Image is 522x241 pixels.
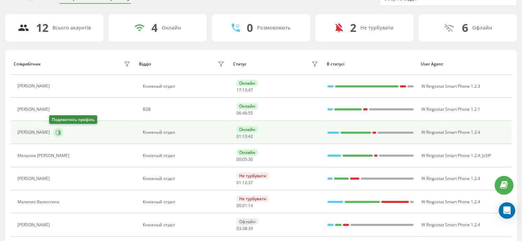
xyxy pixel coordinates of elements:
span: 13 [242,133,247,139]
div: [PERSON_NAME] [18,176,51,181]
span: W Ringostat Smart Phone 1.2.4 [421,129,480,135]
span: 37 [248,180,253,185]
div: Онлайн [236,149,258,156]
div: 0 [247,21,253,34]
span: 17 [236,87,241,93]
div: : : [236,180,253,185]
span: 42 [248,133,253,139]
div: 4 [151,21,158,34]
div: Книжный отдел [143,130,226,135]
div: В статусі [327,62,414,67]
span: JsSIP [482,153,491,158]
div: Офлайн [472,25,492,31]
span: W Ringostat Smart Phone 1.2.3 [421,83,480,89]
div: Всього акаунтів [53,25,91,31]
div: Не турбувати [236,195,269,202]
span: W Ringostat Smart Phone 1.2.1 [421,106,480,112]
div: Онлайн [236,80,258,86]
span: 05 [242,156,247,162]
div: Книжный отдел [143,176,226,181]
span: 06 [236,110,241,116]
span: 39 [248,226,253,231]
span: W Ringostat Smart Phone 1.2.4 [421,222,480,228]
div: [PERSON_NAME] [18,222,51,227]
div: Книжный отдел [143,222,226,227]
div: Книжный отдел [143,84,226,89]
div: Книжный отдел [143,153,226,158]
span: 01 [236,133,241,139]
span: 00 [236,156,241,162]
div: [PERSON_NAME] [18,107,51,112]
div: Open Intercom Messenger [499,202,515,219]
div: Співробітник [14,62,41,67]
span: W Ringostat Smart Phone 1.2.4 [421,176,480,181]
span: 55 [248,110,253,116]
div: Не турбувати [236,172,269,179]
div: Онлайн [236,126,258,133]
div: Офлайн [236,218,258,225]
div: Маленко Валентина [18,200,61,204]
div: Подивитись профіль [49,115,97,124]
div: Онлайн [236,103,258,109]
span: W Ringostat Smart Phone 1.2.4 [421,153,480,158]
div: Мельник [PERSON_NAME] [18,153,71,158]
div: Онлайн [162,25,181,31]
span: 12 [242,180,247,185]
span: 01 [236,180,241,185]
span: 14 [248,203,253,208]
div: [PERSON_NAME] [18,130,51,135]
div: : : [236,226,253,231]
span: W Ringostat Smart Phone 1.2.4 [421,199,480,205]
div: User Agent [421,62,508,67]
span: 38 [242,226,247,231]
div: Книжный отдел [143,200,226,204]
div: Не турбувати [360,25,394,31]
div: [PERSON_NAME] [18,84,51,88]
div: 2 [350,21,356,34]
div: 12 [36,21,48,34]
div: : : [236,134,253,139]
div: : : [236,157,253,162]
span: 13 [242,87,247,93]
div: 6 [462,21,468,34]
span: 00 [236,203,241,208]
div: : : [236,88,253,93]
div: Розмовляють [257,25,290,31]
div: B2B [143,107,226,112]
span: 46 [242,110,247,116]
span: 03 [236,226,241,231]
div: Відділ [139,62,151,67]
span: 01 [242,203,247,208]
span: 30 [248,156,253,162]
div: : : [236,203,253,208]
span: 47 [248,87,253,93]
div: : : [236,111,253,116]
div: Статус [233,62,246,67]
